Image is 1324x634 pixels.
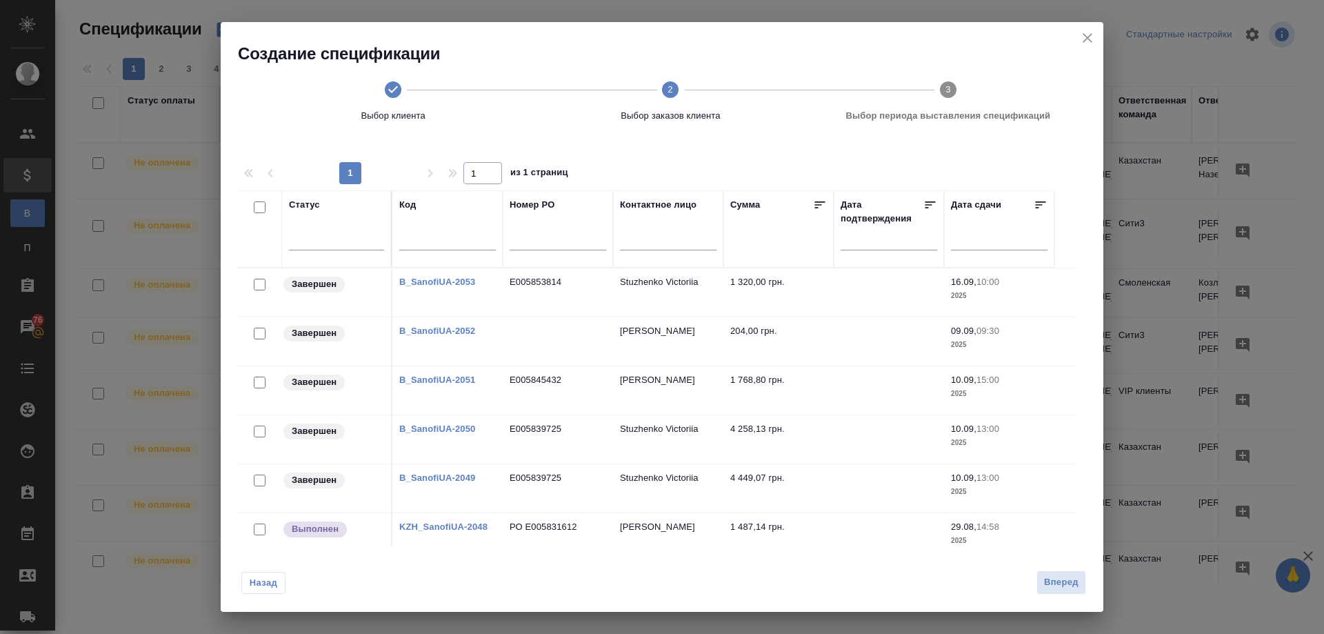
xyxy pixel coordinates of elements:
[503,513,613,562] td: РО E005831612
[399,198,416,212] div: Код
[510,164,568,184] span: из 1 страниц
[951,522,976,532] p: 29.08,
[537,109,803,123] span: Выбор заказов клиента
[668,84,673,95] text: 2
[945,84,950,95] text: 3
[951,338,1047,352] p: 2025
[613,366,723,415] td: [PERSON_NAME]
[951,534,1047,548] p: 2025
[399,326,475,336] a: B_SanofiUA-2052
[399,424,475,434] a: B_SanofiUA-2050
[241,572,285,594] button: Назад
[951,424,976,434] p: 10.09,
[951,277,976,287] p: 16.09,
[399,375,475,385] a: B_SanofiUA-2051
[951,485,1047,499] p: 2025
[951,436,1047,450] p: 2025
[613,317,723,366] td: [PERSON_NAME]
[1077,28,1098,48] button: close
[1044,575,1079,591] span: Вперед
[399,522,488,532] a: KZH_SanofiUA-2048
[723,317,834,366] td: 204,00 грн.
[260,109,526,123] span: Выбор клиента
[976,277,999,287] p: 10:00
[289,198,320,212] div: Статус
[613,464,723,513] td: Stuzhenko Victoriia
[976,473,999,483] p: 13:00
[249,576,278,590] span: Назад
[613,513,723,562] td: [PERSON_NAME]
[292,277,337,291] p: Завершен
[238,43,1103,65] h2: Создание спецификации
[976,326,999,336] p: 09:30
[503,366,613,415] td: E005845432
[723,366,834,415] td: 1 768,80 грн.
[951,326,976,336] p: 09.09,
[503,464,613,513] td: E005839725
[613,268,723,317] td: Stuzhenko Victoriia
[951,289,1047,303] p: 2025
[292,473,337,487] p: Завершен
[292,522,339,536] p: Выполнен
[976,424,999,434] p: 13:00
[292,326,337,340] p: Завершен
[723,415,834,464] td: 4 258,13 грн.
[976,522,999,532] p: 14:58
[951,198,1001,216] div: Дата сдачи
[815,109,1081,123] span: Выбор периода выставления спецификаций
[730,198,760,216] div: Сумма
[951,473,976,483] p: 10.09,
[723,268,834,317] td: 1 320,00 грн.
[399,473,475,483] a: B_SanofiUA-2049
[503,415,613,464] td: E005839725
[976,375,999,385] p: 15:00
[841,198,923,226] div: Дата подтверждения
[292,424,337,438] p: Завершен
[613,415,723,464] td: Stuzhenko Victoriia
[292,375,337,389] p: Завершен
[951,387,1047,401] p: 2025
[951,375,976,385] p: 10.09,
[620,198,696,212] div: Контактное лицо
[510,198,554,212] div: Номер PO
[723,464,834,513] td: 4 449,07 грн.
[723,513,834,562] td: 1 487,14 грн.
[503,268,613,317] td: E005853814
[1036,571,1086,595] button: Вперед
[399,277,475,287] a: B_SanofiUA-2053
